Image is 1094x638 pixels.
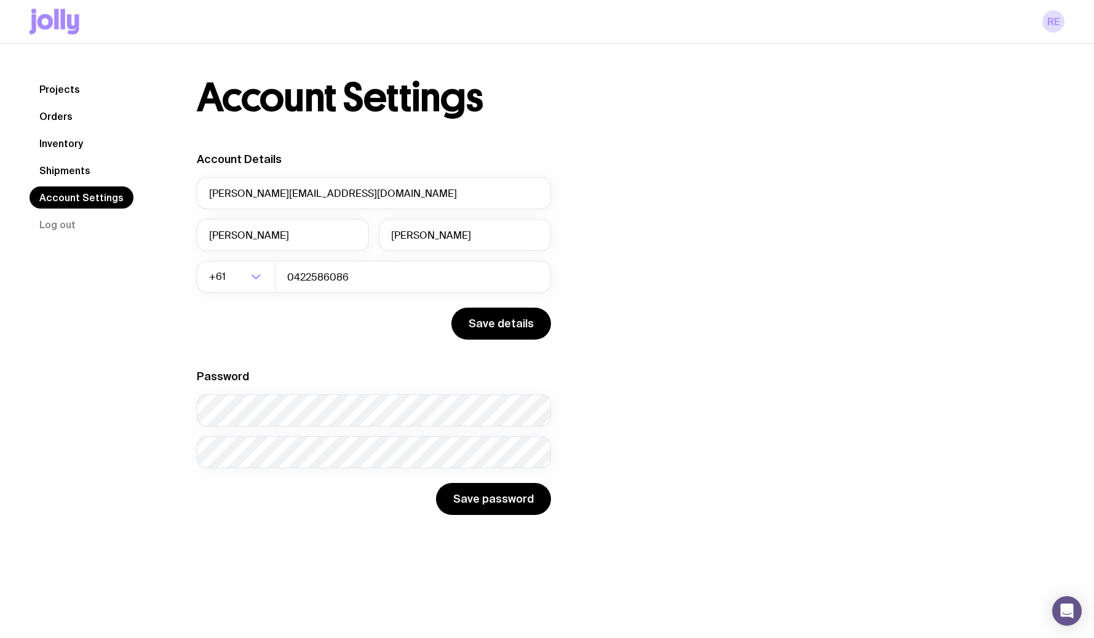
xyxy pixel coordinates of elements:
[30,159,100,181] a: Shipments
[30,105,82,127] a: Orders
[197,370,249,383] label: Password
[197,261,275,293] div: Search for option
[197,219,369,251] input: First Name
[1042,10,1064,33] a: RE
[1052,596,1082,626] div: Open Intercom Messenger
[451,308,551,340] button: Save details
[30,213,85,236] button: Log out
[30,132,93,154] a: Inventory
[30,186,133,209] a: Account Settings
[379,219,551,251] input: Last Name
[228,261,247,293] input: Search for option
[197,153,282,165] label: Account Details
[436,483,551,515] button: Save password
[197,177,551,209] input: your@email.com
[209,261,228,293] span: +61
[275,261,551,293] input: 0400123456
[197,78,483,118] h1: Account Settings
[30,78,90,100] a: Projects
